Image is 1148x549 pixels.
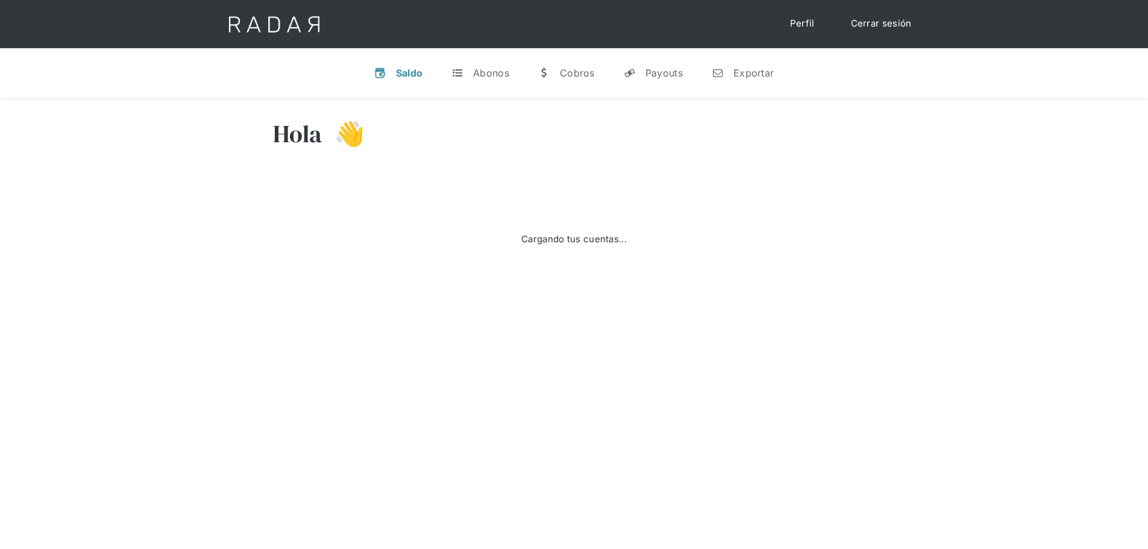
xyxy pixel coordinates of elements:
div: Payouts [645,67,683,79]
h3: 👋 [322,119,365,149]
div: n [712,67,724,79]
div: Abonos [473,67,509,79]
a: Perfil [778,12,827,36]
div: Exportar [733,67,774,79]
div: Cargando tus cuentas... [521,233,627,246]
div: t [451,67,463,79]
div: y [624,67,636,79]
div: Cobros [560,67,595,79]
h3: Hola [273,119,322,149]
div: v [374,67,386,79]
div: Saldo [396,67,423,79]
div: w [538,67,550,79]
a: Cerrar sesión [839,12,924,36]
